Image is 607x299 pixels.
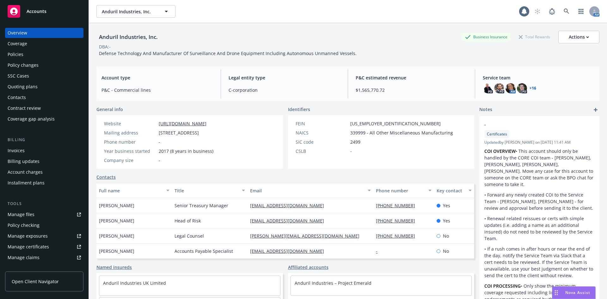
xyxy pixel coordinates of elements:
[175,187,238,194] div: Title
[376,218,420,224] a: [PHONE_NUMBER]
[99,202,134,209] span: [PERSON_NAME]
[99,50,357,56] span: Defense Technology And Manufacturer Of Surveillance And Drone Equipment Including Autonomous Unma...
[443,202,450,209] span: Yes
[96,33,160,41] div: Anduril Industries, Inc.
[530,86,536,90] a: +16
[99,43,111,50] div: DBA: -
[159,148,213,154] span: 2017 (8 years in business)
[552,287,560,299] div: Drag to move
[8,252,40,263] div: Manage claims
[295,280,371,286] a: Anduril Industries – Project Emerald
[5,209,83,220] a: Manage files
[516,33,553,41] div: Total Rewards
[250,202,329,209] a: [EMAIL_ADDRESS][DOMAIN_NAME]
[8,28,27,38] div: Overview
[8,178,45,188] div: Installment plans
[5,114,83,124] a: Coverage gap analysis
[552,286,596,299] button: Nova Assist
[484,215,594,242] p: • Renewal related reissues or certs with simple updates (i.e. adding a name as an additional insu...
[104,157,156,164] div: Company size
[104,120,156,127] div: Website
[103,280,166,286] a: Anduril Industries UK Limited
[483,74,594,81] span: Service team
[8,220,40,230] div: Policy checking
[5,167,83,177] a: Account charges
[373,183,434,198] button: Phone number
[434,183,474,198] button: Key contact
[592,106,599,114] a: add
[558,31,599,43] button: Actions
[8,39,27,49] div: Coverage
[104,148,156,154] div: Year business started
[104,139,156,145] div: Phone number
[172,183,248,198] button: Title
[8,167,43,177] div: Account charges
[5,28,83,38] a: Overview
[8,60,39,70] div: Policy changes
[356,74,467,81] span: P&C estimated revenue
[296,139,348,145] div: SIC code
[484,140,594,145] span: Updated by [PERSON_NAME] on [DATE] 11:41 AM
[5,60,83,70] a: Policy changes
[250,248,329,254] a: [EMAIL_ADDRESS][DOMAIN_NAME]
[8,92,26,103] div: Contacts
[102,8,156,15] span: Anduril Industries, Inc.
[5,156,83,166] a: Billing updates
[484,246,594,279] p: • If a rush comes in after hours or near the end of the day, notify the Service Team via Slack th...
[560,5,573,18] a: Search
[5,252,83,263] a: Manage claims
[96,174,116,180] a: Contacts
[376,187,424,194] div: Phone number
[8,263,37,273] div: Manage BORs
[531,5,544,18] a: Start snowing
[5,82,83,92] a: Quoting plans
[5,263,83,273] a: Manage BORs
[443,217,450,224] span: Yes
[8,103,41,113] div: Contract review
[569,31,589,43] div: Actions
[250,233,365,239] a: [PERSON_NAME][EMAIL_ADDRESS][DOMAIN_NAME]
[484,283,521,289] strong: COI PROCESSING
[296,129,348,136] div: NAICS
[5,49,83,59] a: Policies
[159,121,206,127] a: [URL][DOMAIN_NAME]
[376,248,383,254] a: -
[5,146,83,156] a: Invoices
[350,120,441,127] span: [US_EMPLOYER_IDENTIFICATION_NUMBER]
[494,83,504,93] img: photo
[12,278,59,285] span: Open Client Navigator
[443,248,449,254] span: No
[350,139,360,145] span: 2499
[479,106,492,114] span: Notes
[99,217,134,224] span: [PERSON_NAME]
[565,290,590,295] span: Nova Assist
[376,202,420,209] a: [PHONE_NUMBER]
[8,71,29,81] div: SSC Cases
[484,191,594,211] p: • Forward any newly created COI to the Service Team - [PERSON_NAME], [PERSON_NAME] - for review a...
[229,87,340,93] span: C-corporation
[96,106,123,113] span: General info
[101,87,213,93] span: P&C - Commercial lines
[8,82,38,92] div: Quoting plans
[443,233,449,239] span: No
[517,83,527,93] img: photo
[5,92,83,103] a: Contacts
[96,264,132,271] a: Named insureds
[248,183,373,198] button: Email
[8,209,34,220] div: Manage files
[104,129,156,136] div: Mailing address
[5,71,83,81] a: SSC Cases
[506,83,516,93] img: photo
[5,242,83,252] a: Manage certificates
[350,148,352,154] span: -
[350,129,453,136] span: 339999 - All Other Miscellaneous Manufacturing
[5,201,83,207] div: Tools
[487,131,507,137] span: Certificates
[175,217,201,224] span: Head of Risk
[175,233,204,239] span: Legal Counsel
[99,248,134,254] span: [PERSON_NAME]
[483,83,493,93] img: photo
[546,5,558,18] a: Report a Bug
[229,74,340,81] span: Legal entity type
[101,74,213,81] span: Account type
